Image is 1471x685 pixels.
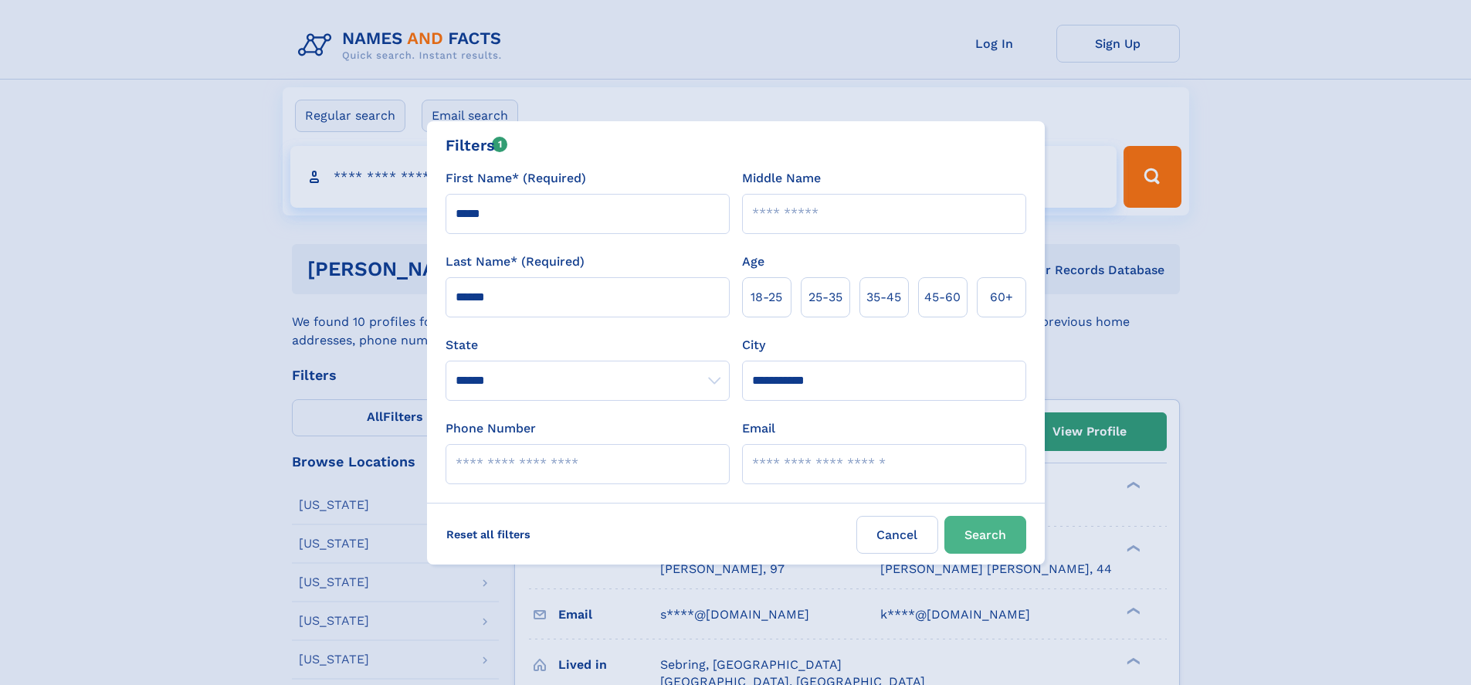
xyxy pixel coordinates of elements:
div: Filters [446,134,508,157]
span: 25‑35 [808,288,842,307]
label: Middle Name [742,169,821,188]
label: City [742,336,765,354]
label: Email [742,419,775,438]
button: Search [944,516,1026,554]
label: Cancel [856,516,938,554]
label: State [446,336,730,354]
label: Age [742,253,764,271]
label: Reset all filters [436,516,541,553]
span: 45‑60 [924,288,961,307]
label: Last Name* (Required) [446,253,585,271]
label: Phone Number [446,419,536,438]
label: First Name* (Required) [446,169,586,188]
span: 18‑25 [751,288,782,307]
span: 35‑45 [866,288,901,307]
span: 60+ [990,288,1013,307]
